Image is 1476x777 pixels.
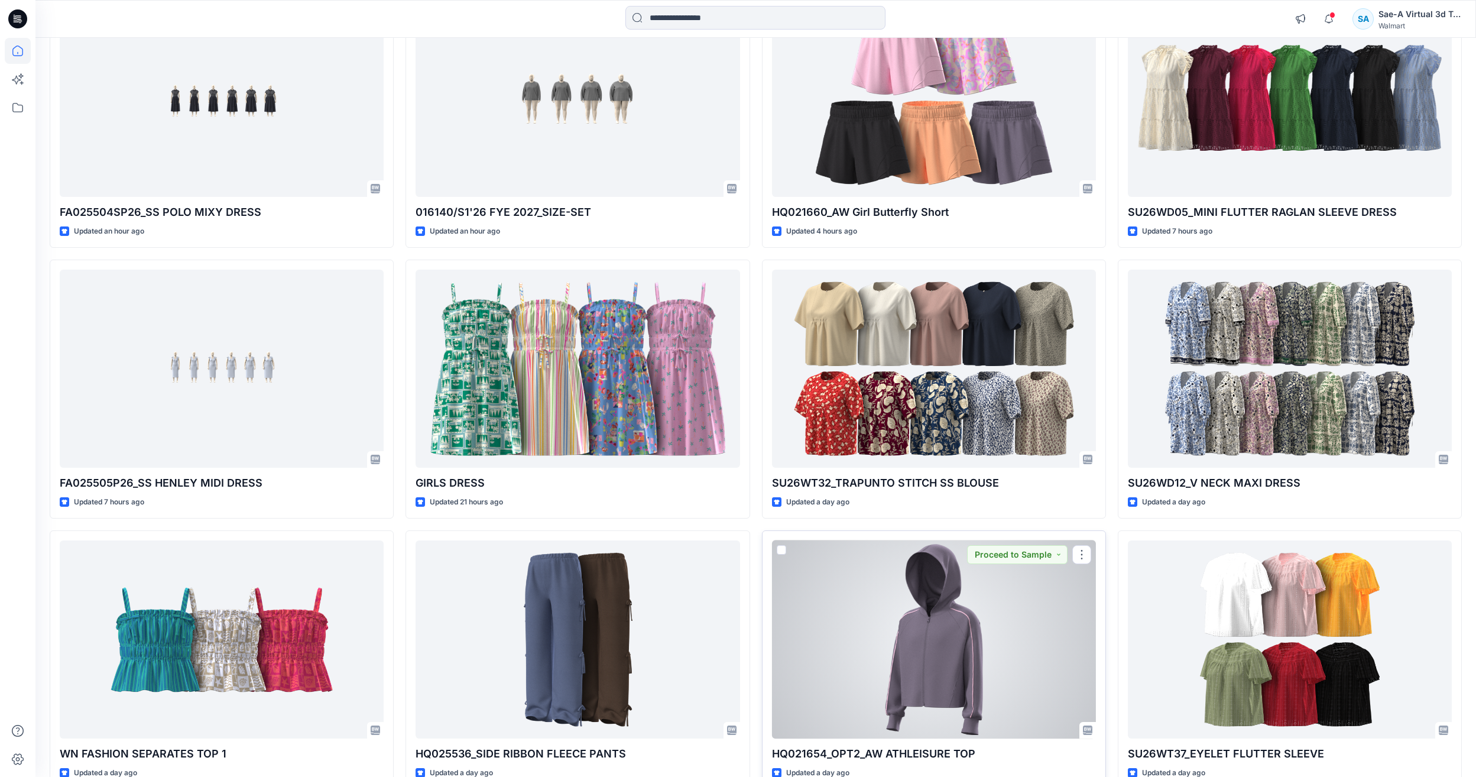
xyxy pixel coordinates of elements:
[772,204,1096,221] p: HQ021660_AW Girl Butterfly Short
[416,475,739,491] p: GIRLS DRESS
[1378,7,1461,21] div: Sae-A Virtual 3d Team
[1378,21,1461,30] div: Walmart
[1128,540,1452,739] a: SU26WT37_EYELET FLUTTER SLEEVE
[1128,746,1452,762] p: SU26WT37_EYELET FLUTTER SLEEVE
[74,496,144,509] p: Updated 7 hours ago
[60,270,384,468] a: FA025505P26_SS HENLEY MIDI DRESS
[786,496,849,509] p: Updated a day ago
[60,540,384,739] a: WN FASHION SEPARATES TOP 1
[772,270,1096,468] a: SU26WT32_TRAPUNTO STITCH SS BLOUSE
[786,225,857,238] p: Updated 4 hours ago
[1128,270,1452,468] a: SU26WD12_V NECK MAXI DRESS
[772,540,1096,739] a: HQ021654_OPT2_AW ATHLEISURE TOP
[1142,225,1212,238] p: Updated 7 hours ago
[772,746,1096,762] p: HQ021654_OPT2_AW ATHLEISURE TOP
[1128,204,1452,221] p: SU26WD05_MINI FLUTTER RAGLAN SLEEVE DRESS
[60,746,384,762] p: WN FASHION SEPARATES TOP 1
[772,475,1096,491] p: SU26WT32_TRAPUNTO STITCH SS BLOUSE
[430,225,500,238] p: Updated an hour ago
[74,225,144,238] p: Updated an hour ago
[1352,8,1374,30] div: SA
[1142,496,1205,509] p: Updated a day ago
[416,746,739,762] p: HQ025536_SIDE RIBBON FLEECE PANTS
[416,204,739,221] p: 016140/S1'26 FYE 2027_SIZE-SET
[60,204,384,221] p: FA025504SP26_SS POLO MIXY DRESS
[430,496,503,509] p: Updated 21 hours ago
[416,540,739,739] a: HQ025536_SIDE RIBBON FLEECE PANTS
[1128,475,1452,491] p: SU26WD12_V NECK MAXI DRESS
[60,475,384,491] p: FA025505P26_SS HENLEY MIDI DRESS
[416,270,739,468] a: GIRLS DRESS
